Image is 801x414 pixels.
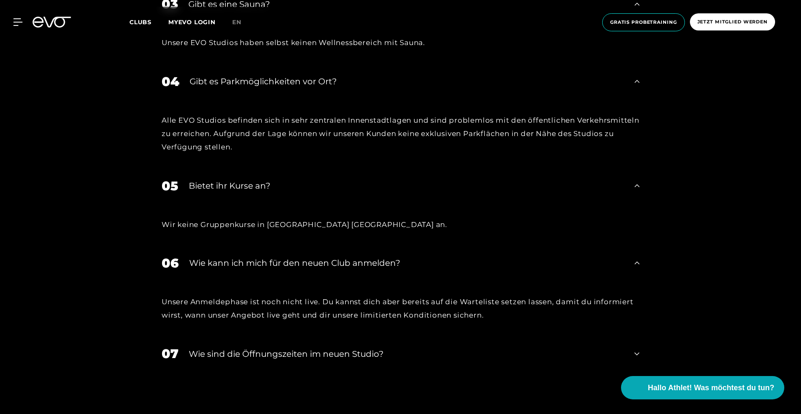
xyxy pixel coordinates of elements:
[687,13,778,31] a: Jetzt Mitglied werden
[162,114,639,154] div: Alle EVO Studios befinden sich in sehr zentralen Innenstadtlagen und sind problemlos mit den öffe...
[190,75,624,88] div: Gibt es Parkmöglichkeiten vor Ort?
[129,18,168,26] a: Clubs
[232,18,241,26] span: en
[162,72,179,91] div: 04
[162,218,639,231] div: Wir keine Gruppenkurse in [GEOGRAPHIC_DATA] [GEOGRAPHIC_DATA] an.
[232,18,251,27] a: en
[621,376,784,399] button: Hallo Athlet! Was möchtest du tun?
[189,348,624,360] div: ​Wie sind die Öffnungszeiten im neuen Studio?
[162,254,179,273] div: 06
[162,177,178,195] div: 05
[162,295,639,322] div: Unsere Anmeldephase ist noch nicht live. Du kannst dich aber bereits auf die Warteliste setzen la...
[162,344,178,363] div: 07
[129,18,152,26] span: Clubs
[648,382,774,394] span: Hallo Athlet! Was möchtest du tun?
[189,179,624,192] div: Bietet ihr Kurse an?
[610,19,677,26] span: Gratis Probetraining
[168,18,215,26] a: MYEVO LOGIN
[697,18,768,25] span: Jetzt Mitglied werden
[600,13,687,31] a: Gratis Probetraining
[189,257,624,269] div: Wie kann ich mich für den neuen Club anmelden?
